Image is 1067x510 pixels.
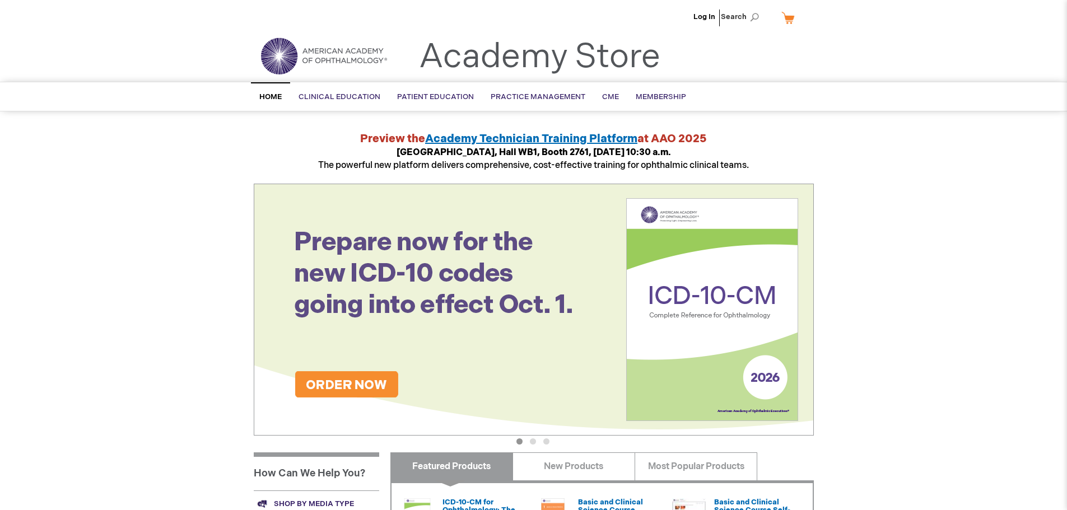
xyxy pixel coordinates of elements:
[636,92,686,101] span: Membership
[419,37,660,77] a: Academy Store
[543,438,549,445] button: 3 of 3
[721,6,763,28] span: Search
[635,452,757,480] a: Most Popular Products
[491,92,585,101] span: Practice Management
[397,147,671,158] strong: [GEOGRAPHIC_DATA], Hall WB1, Booth 2761, [DATE] 10:30 a.m.
[397,92,474,101] span: Patient Education
[516,438,523,445] button: 1 of 3
[259,92,282,101] span: Home
[299,92,380,101] span: Clinical Education
[318,147,749,171] span: The powerful new platform delivers comprehensive, cost-effective training for ophthalmic clinical...
[693,12,715,21] a: Log In
[602,92,619,101] span: CME
[254,452,379,490] h1: How Can We Help You?
[360,132,707,146] strong: Preview the at AAO 2025
[530,438,536,445] button: 2 of 3
[425,132,637,146] a: Academy Technician Training Platform
[390,452,513,480] a: Featured Products
[512,452,635,480] a: New Products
